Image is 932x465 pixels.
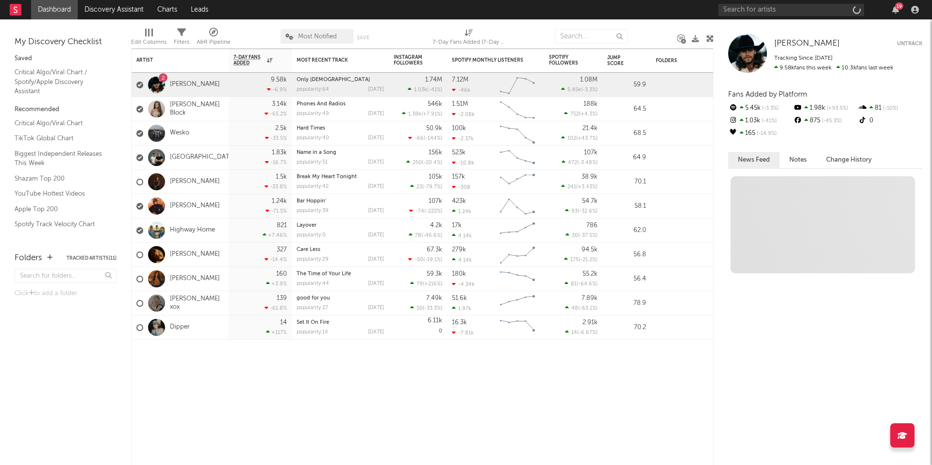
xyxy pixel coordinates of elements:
[170,226,215,234] a: Highway Home
[297,296,330,301] a: good for you
[895,2,903,10] div: 19
[586,222,598,229] div: 786
[423,112,441,117] span: +7.91 %
[170,129,189,137] a: Wesko
[555,29,628,44] input: Search...
[297,150,384,155] div: Name in a Song
[416,282,423,287] span: 79
[452,232,472,239] div: 4.14k
[297,160,328,165] div: popularity: 51
[15,149,107,168] a: Biggest Independent Releases This Week
[272,101,287,107] div: 3.14k
[266,208,287,214] div: -71.5 %
[170,295,224,312] a: [PERSON_NAME] xox
[564,256,598,263] div: ( )
[580,306,596,311] span: -63.1 %
[561,135,598,141] div: ( )
[368,111,384,116] div: [DATE]
[607,55,632,66] div: Jump Score
[496,218,539,243] svg: Chart title
[297,296,384,301] div: good for you
[426,125,442,132] div: 50.9k
[297,77,384,83] div: Only Bible
[174,24,189,52] div: Filters
[496,146,539,170] svg: Chart title
[452,135,474,142] div: -2.37k
[297,247,320,252] a: Care Less
[452,174,465,180] div: 157k
[433,24,505,52] div: 7-Day Fans Added (7-Day Fans Added)
[452,271,466,277] div: 180k
[425,77,442,83] div: 1.74M
[728,152,780,168] button: News Feed
[275,125,287,132] div: 2.5k
[429,198,442,204] div: 107k
[571,306,578,311] span: 48
[567,87,581,93] span: 5.45k
[297,87,329,92] div: popularity: 64
[368,281,384,286] div: [DATE]
[265,111,287,117] div: -65.2 %
[452,305,471,312] div: 1.97k
[607,249,646,261] div: 56.8
[272,149,287,156] div: 1.83k
[774,39,840,48] span: [PERSON_NAME]
[416,184,422,190] span: 23
[452,330,474,336] div: -7.81k
[297,126,325,131] a: Hard Times
[607,298,646,309] div: 78.9
[774,39,840,49] a: [PERSON_NAME]
[816,152,882,168] button: Change History
[579,209,596,214] span: -32.6 %
[368,160,384,165] div: [DATE]
[297,126,384,131] div: Hard Times
[423,160,441,166] span: -20.4 %
[496,243,539,267] svg: Chart title
[15,219,107,230] a: Spotify Track Velocity Chart
[415,233,421,238] span: 78
[297,174,357,180] a: Break My Heart Tonight
[430,222,442,229] div: 4.2k
[297,101,346,107] a: Phones And Radios
[426,295,442,301] div: 7.49k
[452,160,474,166] div: -10.8k
[429,87,441,93] span: -41 %
[368,330,384,335] div: [DATE]
[882,106,898,111] span: -10 %
[774,65,893,71] span: 10.3k fans last week
[297,199,326,204] a: Bar Hoppin'
[410,183,442,190] div: ( )
[452,184,470,190] div: -308
[728,91,807,98] span: Fans Added by Platform
[728,102,793,115] div: 5.45k
[607,225,646,236] div: 62.0
[496,73,539,97] svg: Chart title
[578,282,596,287] span: -64.6 %
[774,65,832,71] span: 9.58k fans this week
[452,222,462,229] div: 17k
[607,103,646,115] div: 64.5
[15,36,116,48] div: My Discovery Checklist
[425,257,441,263] span: -19.1 %
[197,36,231,48] div: A&R Pipeline
[15,133,107,144] a: TikTok Global Chart
[565,281,598,287] div: ( )
[607,273,646,285] div: 56.4
[425,136,441,141] span: -144 %
[423,233,441,238] span: -46.6 %
[402,111,442,117] div: ( )
[297,223,316,228] a: Layover
[394,54,428,66] div: Instagram Followers
[136,57,209,63] div: Artist
[582,247,598,253] div: 94.5k
[410,305,442,311] div: ( )
[409,232,442,238] div: ( )
[297,184,329,189] div: popularity: 42
[565,305,598,311] div: ( )
[452,149,466,156] div: 523k
[656,58,729,64] div: Folders
[452,101,468,107] div: 1.51M
[580,257,596,263] span: -21.2 %
[565,329,598,335] div: ( )
[825,106,848,111] span: +93.5 %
